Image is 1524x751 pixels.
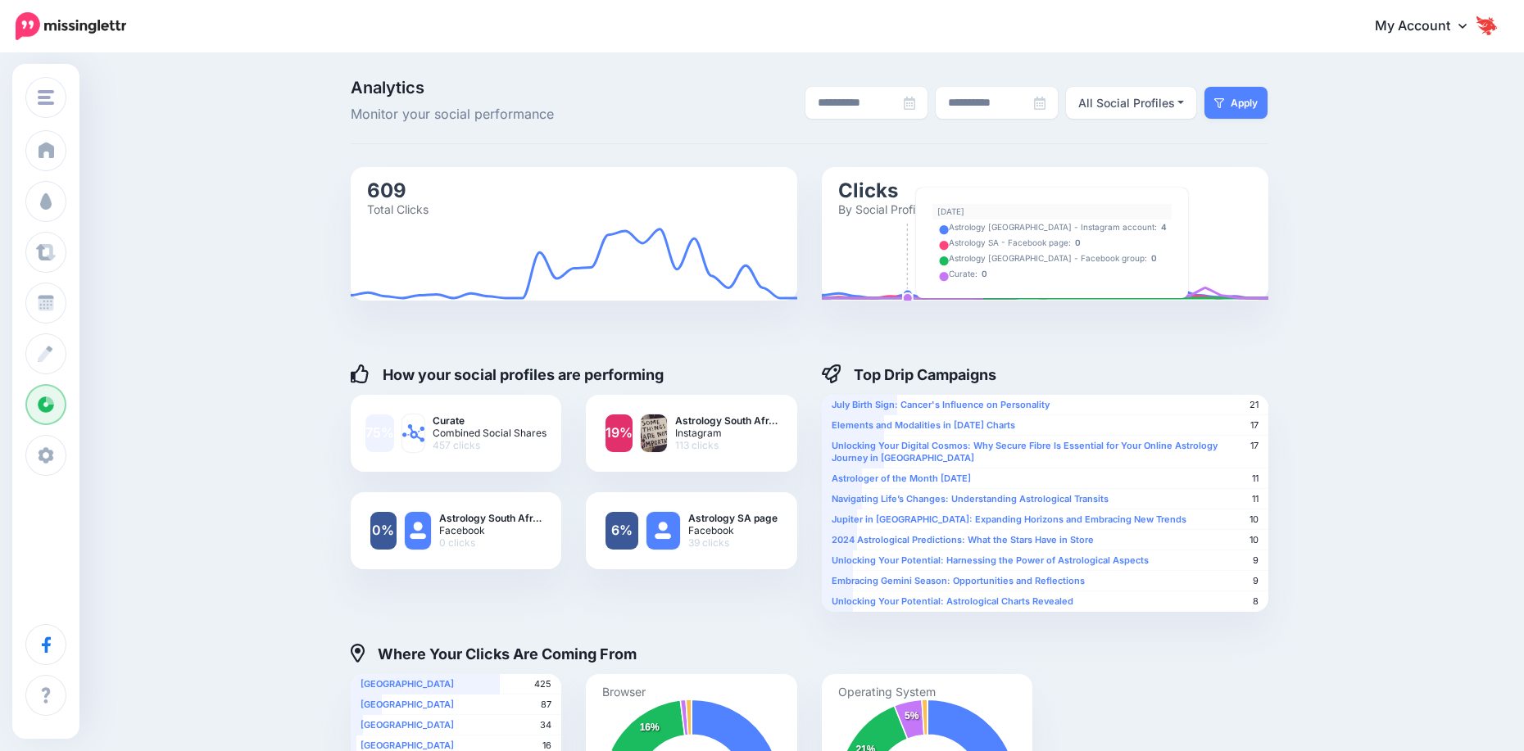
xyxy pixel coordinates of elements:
text: Clicks [838,178,898,201]
a: 0% [370,512,397,550]
text: Operating System [838,684,936,699]
span: 10 [1250,534,1259,546]
span: 11 [1252,493,1259,505]
span: 425 [534,678,551,690]
h4: Top Drip Campaigns [822,364,997,384]
div: All Social Profiles [1078,93,1175,113]
img: Missinglettr [16,12,126,40]
b: 2024 Astrological Predictions: What the Stars Have in Store [832,534,1094,545]
b: Unlocking Your Potential: Astrological Charts Revealed [832,595,1073,607]
span: 21 [1250,399,1259,411]
b: Astrology South Afr… [439,512,542,524]
span: 8 [1253,595,1259,608]
span: 9 [1253,554,1259,567]
span: 39 clicks [688,536,778,549]
span: 11 [1252,473,1259,485]
h4: Where Your Clicks Are Coming From [351,644,637,663]
b: [GEOGRAPHIC_DATA] [361,740,454,751]
span: Combined Social Shares [433,427,547,439]
b: Unlocking Your Digital Cosmos: Why Secure Fibre Is Essential for Your Online Astrology Journey in... [832,440,1218,464]
b: Unlocking Your Potential: Harnessing the Power of Astrological Aspects [832,554,1149,566]
span: Facebook [439,524,542,536]
span: 113 clicks [675,439,778,451]
b: [GEOGRAPHIC_DATA] [361,678,454,690]
img: user_default_image.png [405,512,431,550]
a: 6% [606,512,638,550]
span: 9 [1253,575,1259,587]
span: Monitor your social performance [351,104,640,125]
b: July Birth Sign: Cancer's Influence on Personality [832,399,1050,410]
b: [GEOGRAPHIC_DATA] [361,719,454,731]
a: 75% [365,414,394,452]
img: user_default_image.png [646,512,679,550]
span: 17 [1250,440,1259,452]
b: Elements and Modalities in [DATE] Charts [832,419,1015,431]
img: .png-82458 [641,414,667,452]
text: 609 [367,178,406,201]
span: 457 clicks [433,439,547,451]
span: 34 [540,719,551,731]
span: 10 [1250,513,1259,526]
b: Navigating Life’s Changes: Understanding Astrological Transits [832,493,1109,504]
text: By Social Profile [838,201,924,215]
span: Instagram [675,427,778,439]
b: Jupiter in [GEOGRAPHIC_DATA]: Expanding Horizons and Embracing New Trends [832,513,1186,525]
a: My Account [1358,7,1499,47]
button: All Social Profiles [1066,87,1197,119]
b: Astrologer of the Month [DATE] [832,473,971,484]
b: [GEOGRAPHIC_DATA] [361,699,454,710]
span: 17 [1250,419,1259,432]
button: Apply [1204,87,1268,119]
b: Astrology SA page [688,512,778,524]
a: 19% [606,414,633,452]
text: Total Clicks [367,201,429,215]
span: 87 [541,699,551,711]
text: Browser [602,684,646,698]
span: 0 clicks [439,536,542,549]
b: Astrology South Afr… [675,414,778,427]
b: Embracing Gemini Season: Opportunities and Reflections [832,575,1085,586]
span: Facebook [688,524,778,536]
img: menu.png [38,90,54,105]
h4: How your social profiles are performing [351,364,664,384]
b: Curate [433,414,547,427]
span: Analytics [351,79,640,96]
